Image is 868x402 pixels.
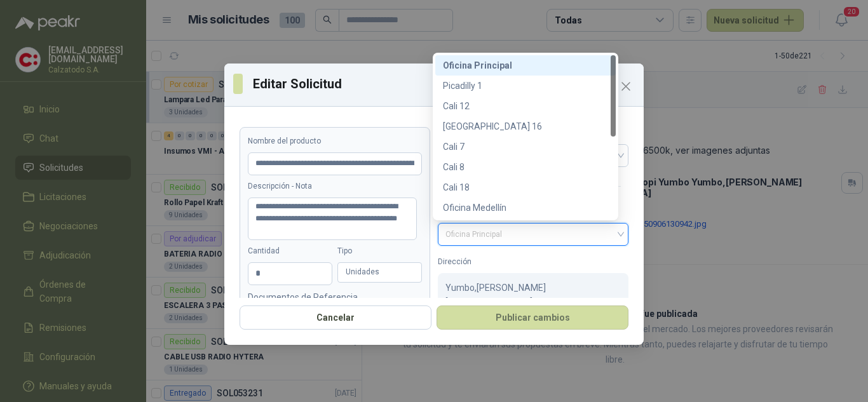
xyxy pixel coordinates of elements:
div: Picadilly 1 [443,79,608,93]
button: Cancelar [240,305,431,330]
label: Tipo [337,245,422,257]
button: Close [616,76,636,97]
div: Cali 7 [435,137,616,157]
div: Cali 18 [435,177,616,198]
div: Cali 12 [435,96,616,116]
div: Cali 8 [443,160,608,174]
label: Nombre del producto [248,135,422,147]
button: Publicar cambios [437,305,628,330]
div: Picadilly 1 [435,76,616,96]
div: Cali 7 [443,140,608,154]
div: Cali 12 [443,99,608,113]
div: Cali 8 [435,157,616,177]
div: Cali 18 [443,180,608,194]
label: Dirección [438,256,628,268]
div: Yumbo , [PERSON_NAME][GEOGRAPHIC_DATA] [438,273,628,330]
span: Oficina Principal [445,225,621,244]
div: [GEOGRAPHIC_DATA] 16 [443,119,608,133]
div: Barranquilla 16 [435,116,616,137]
h3: Editar Solicitud [253,74,635,93]
div: Oficina Medellín [443,201,608,215]
div: Unidades [337,262,422,283]
label: Descripción - Nota [248,180,422,192]
p: Documentos de Referencia [248,290,422,304]
div: Oficina Medellín [435,198,616,218]
label: Cantidad [248,245,332,257]
div: Oficina Principal [435,55,616,76]
div: Oficina Principal [443,58,608,72]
